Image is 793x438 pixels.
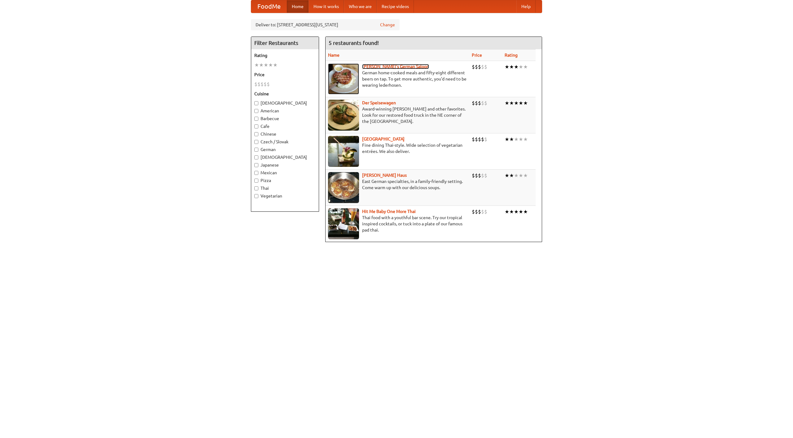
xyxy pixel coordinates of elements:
label: Mexican [254,170,316,176]
li: ★ [514,63,519,70]
label: Thai [254,185,316,191]
li: ★ [519,63,523,70]
a: Price [472,53,482,58]
li: ★ [523,100,528,106]
h4: Filter Restaurants [251,37,319,49]
li: ★ [519,208,523,215]
li: ★ [259,62,264,68]
input: Barbecue [254,117,258,121]
li: ★ [505,208,509,215]
li: $ [267,81,270,88]
li: ★ [273,62,278,68]
li: ★ [514,136,519,143]
li: ★ [505,63,509,70]
a: Help [516,0,536,13]
label: Czech / Slovak [254,139,316,145]
p: East German specialties, in a family-friendly setting. Come warm up with our delicious soups. [328,178,467,191]
li: $ [472,208,475,215]
input: Cafe [254,124,258,128]
label: Cafe [254,123,316,129]
li: ★ [505,100,509,106]
li: ★ [509,208,514,215]
li: ★ [523,208,528,215]
li: ★ [514,208,519,215]
li: $ [472,172,475,179]
li: ★ [514,172,519,179]
label: [DEMOGRAPHIC_DATA] [254,100,316,106]
input: Vegetarian [254,194,258,198]
label: American [254,108,316,114]
b: [GEOGRAPHIC_DATA] [362,137,405,141]
li: ★ [514,100,519,106]
p: Award-winning [PERSON_NAME] and other favorites. Look for our restored food truck in the NE corne... [328,106,467,124]
li: ★ [254,62,259,68]
li: ★ [519,172,523,179]
label: Barbecue [254,115,316,122]
li: ★ [509,100,514,106]
a: Name [328,53,340,58]
li: ★ [505,136,509,143]
li: ★ [509,136,514,143]
input: Mexican [254,171,258,175]
li: $ [481,208,484,215]
img: satay.jpg [328,136,359,167]
ng-pluralize: 5 restaurants found! [329,40,379,46]
li: $ [261,81,264,88]
a: Change [380,22,395,28]
h5: Cuisine [254,91,316,97]
img: esthers.jpg [328,63,359,94]
li: $ [475,208,478,215]
li: ★ [505,172,509,179]
img: babythai.jpg [328,208,359,239]
li: ★ [509,172,514,179]
p: Thai food with a youthful bar scene. Try our tropical inspired cocktails, or tuck into a plate of... [328,215,467,233]
a: How it works [309,0,344,13]
input: Japanese [254,163,258,167]
input: Czech / Slovak [254,140,258,144]
li: $ [257,81,261,88]
li: ★ [523,63,528,70]
li: $ [478,172,481,179]
a: Der Speisewagen [362,100,396,105]
li: $ [475,100,478,106]
label: Chinese [254,131,316,137]
li: $ [478,136,481,143]
input: [DEMOGRAPHIC_DATA] [254,155,258,159]
li: $ [481,136,484,143]
img: speisewagen.jpg [328,100,359,131]
li: ★ [264,62,268,68]
a: Hit Me Baby One More Thai [362,209,416,214]
li: $ [475,172,478,179]
div: Deliver to: [STREET_ADDRESS][US_STATE] [251,19,400,30]
li: $ [254,81,257,88]
label: Vegetarian [254,193,316,199]
li: $ [481,100,484,106]
li: $ [484,100,487,106]
li: ★ [519,136,523,143]
li: ★ [268,62,273,68]
a: Who we are [344,0,377,13]
li: ★ [519,100,523,106]
li: $ [475,136,478,143]
p: Fine dining Thai-style. Wide selection of vegetarian entrées. We also deliver. [328,142,467,154]
li: ★ [523,172,528,179]
li: $ [484,172,487,179]
input: Chinese [254,132,258,136]
li: $ [472,136,475,143]
input: Pizza [254,179,258,183]
a: [PERSON_NAME] Haus [362,173,407,178]
a: Home [287,0,309,13]
li: $ [478,63,481,70]
a: FoodMe [251,0,287,13]
li: $ [478,208,481,215]
label: [DEMOGRAPHIC_DATA] [254,154,316,160]
li: ★ [523,136,528,143]
li: $ [484,208,487,215]
label: German [254,146,316,153]
li: $ [478,100,481,106]
a: Rating [505,53,518,58]
a: [PERSON_NAME]'s German Saloon [362,64,429,69]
